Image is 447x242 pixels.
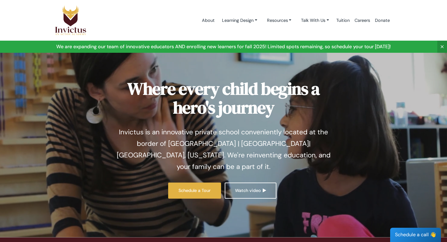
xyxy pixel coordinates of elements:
p: Invictus is an innovative private school conveniently located at the border of [GEOGRAPHIC_DATA] ... [113,126,334,173]
a: Watch video [225,183,276,199]
a: Resources [262,15,296,26]
img: Logo [55,5,86,35]
a: Schedule a Tour [168,183,221,199]
a: Learning Design [217,15,262,26]
div: Schedule a call 👋 [390,228,441,242]
a: Talk With Us [296,15,334,26]
a: Tuition [334,8,352,33]
a: Careers [352,8,372,33]
a: About [199,8,217,33]
a: Donate [372,8,392,33]
h1: Where every child begins a hero's journey [113,79,334,117]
